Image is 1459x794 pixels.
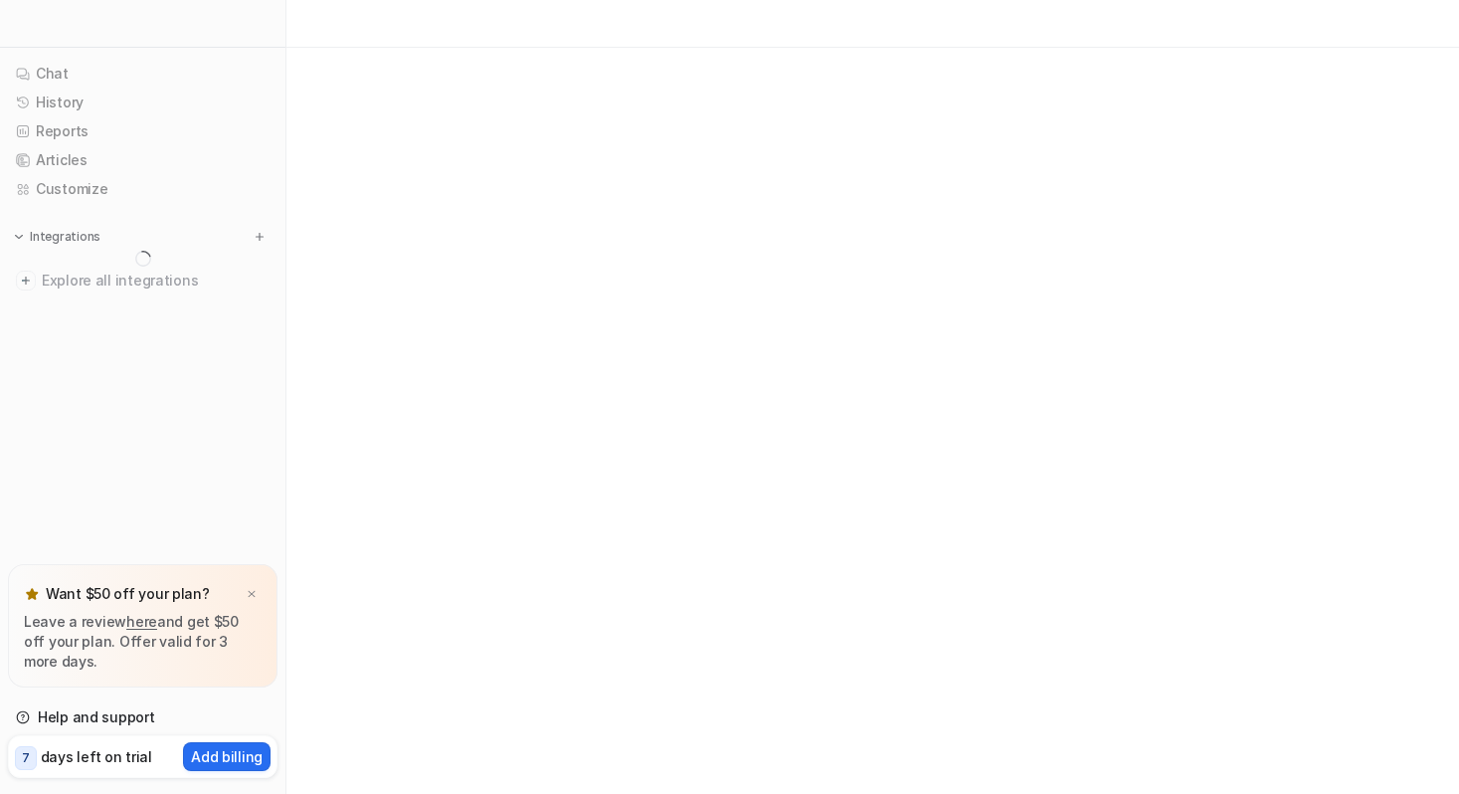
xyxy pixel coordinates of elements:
[24,586,40,602] img: star
[8,267,277,295] a: Explore all integrations
[8,703,277,731] a: Help and support
[191,746,263,767] p: Add billing
[22,749,30,767] p: 7
[46,584,210,604] p: Want $50 off your plan?
[42,265,270,297] span: Explore all integrations
[126,613,157,630] a: here
[12,230,26,244] img: expand menu
[8,89,277,116] a: History
[8,146,277,174] a: Articles
[8,227,106,247] button: Integrations
[8,175,277,203] a: Customize
[16,271,36,291] img: explore all integrations
[41,746,152,767] p: days left on trial
[183,742,271,771] button: Add billing
[253,230,267,244] img: menu_add.svg
[24,612,262,672] p: Leave a review and get $50 off your plan. Offer valid for 3 more days.
[8,117,277,145] a: Reports
[30,229,100,245] p: Integrations
[246,588,258,601] img: x
[8,60,277,88] a: Chat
